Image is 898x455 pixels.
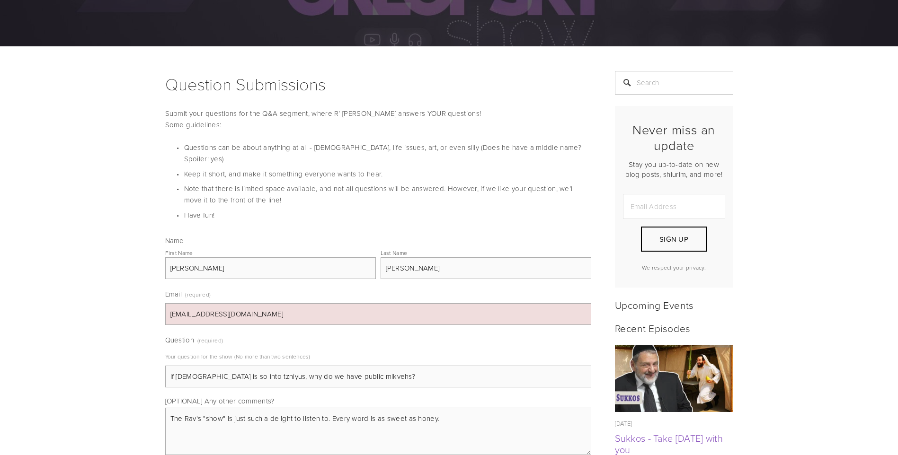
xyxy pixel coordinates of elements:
[165,236,184,245] span: Name
[165,396,275,406] span: [OPTIONAL] Any other comments?
[165,408,591,455] textarea: The Rav's "show" is just such a delight to listen to. Every word is as sweet as honey.
[165,335,194,345] span: Question
[165,108,591,131] p: Submit your questions for the Q&A segment, where R’ [PERSON_NAME] answers YOUR questions! Some gu...
[615,322,733,334] h2: Recent Episodes
[659,234,688,244] span: Sign Up
[614,345,733,412] img: Sukkos - Take Yom Kippur with you
[165,249,193,257] div: First Name
[623,159,725,179] p: Stay you up-to-date on new blog posts, shiurim, and more!
[615,419,632,428] time: [DATE]
[165,349,591,364] p: Your question for the show (No more than two sentences)
[381,249,408,257] div: Last Name
[184,183,591,206] p: Note that there is limited space available, and not all questions will be answered. However, if w...
[623,263,725,271] p: We respect your privacy.
[184,142,591,165] p: Questions can be about anything at all - [DEMOGRAPHIC_DATA], life issues, art, or even silly (Doe...
[615,345,733,412] a: Sukkos - Take Yom Kippur with you
[615,71,733,95] input: Search
[184,210,591,221] p: Have fun!
[165,289,182,299] span: Email
[623,122,725,153] h2: Never miss an update
[185,288,211,301] span: (required)
[615,299,733,311] h2: Upcoming Events
[623,194,725,219] input: Email Address
[184,168,591,180] p: Keep it short, and make it something everyone wants to hear.
[641,227,706,252] button: Sign Up
[197,333,223,347] span: (required)
[165,71,591,96] h1: Question Submissions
